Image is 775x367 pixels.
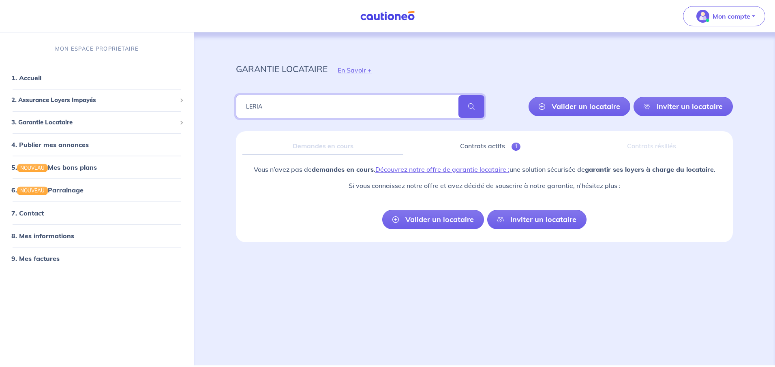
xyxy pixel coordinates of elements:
[11,163,97,171] a: 5.NOUVEAUMes bons plans
[328,58,382,82] button: En Savoir +
[254,164,715,174] p: Vous n’avez pas de . une solution sécurisée de .
[487,210,587,229] a: Inviter un locataire
[410,138,571,155] a: Contrats actifs1
[3,70,191,86] div: 1. Accueil
[11,117,176,127] span: 3. Garantie Locataire
[11,74,41,82] a: 1. Accueil
[3,182,191,198] div: 6.NOUVEAUParrainage
[312,165,374,173] strong: demandes en cours
[3,92,191,108] div: 2. Assurance Loyers Impayés
[11,186,83,194] a: 6.NOUVEAUParrainage
[236,95,484,118] input: Rechercher par nom / prénom / mail du locataire
[236,62,328,76] p: garantie locataire
[529,97,630,116] a: Valider un locataire
[3,159,191,175] div: 5.NOUVEAUMes bons plans
[3,205,191,221] div: 7. Contact
[11,141,89,149] a: 4. Publier mes annonces
[11,209,44,217] a: 7. Contact
[713,11,750,21] p: Mon compte
[254,181,715,190] p: Si vous connaissez notre offre et avez décidé de souscrire à notre garantie, n’hésitez plus :
[458,95,484,118] span: search
[3,137,191,153] div: 4. Publier mes annonces
[11,231,74,239] a: 8. Mes informations
[375,165,510,173] a: Découvrez notre offre de garantie locataire :
[382,210,484,229] a: Valider un locataire
[634,97,733,116] a: Inviter un locataire
[3,114,191,130] div: 3. Garantie Locataire
[55,45,139,53] p: MON ESPACE PROPRIÉTAIRE
[11,96,176,105] span: 2. Assurance Loyers Impayés
[357,11,418,21] img: Cautioneo
[696,10,709,23] img: illu_account_valid_menu.svg
[3,250,191,266] div: 9. Mes factures
[11,254,60,262] a: 9. Mes factures
[3,227,191,243] div: 8. Mes informations
[585,165,714,173] strong: garantir ses loyers à charge du locataire
[683,6,765,26] button: illu_account_valid_menu.svgMon compte
[512,143,521,151] span: 1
